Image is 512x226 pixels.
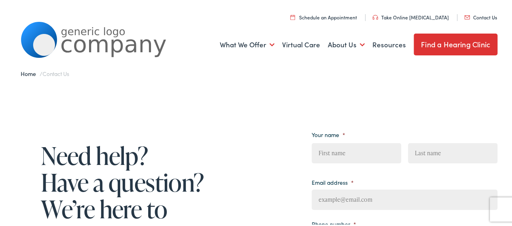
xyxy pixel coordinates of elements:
[21,68,69,76] span: /
[312,142,401,162] input: First name
[21,68,40,76] a: Home
[414,32,497,54] a: Find a Hearing Clinic
[328,29,365,59] a: About Us
[312,130,345,137] label: Your name
[464,13,497,19] a: Contact Us
[312,177,354,185] label: Email address
[372,13,449,19] a: Take Online [MEDICAL_DATA]
[464,14,470,18] img: utility icon
[290,13,295,19] img: utility icon
[290,13,357,19] a: Schedule an Appointment
[408,142,497,162] input: Last name
[372,14,378,19] img: utility icon
[372,29,406,59] a: Resources
[312,188,497,209] input: example@email.com
[220,29,274,59] a: What We Offer
[282,29,320,59] a: Virtual Care
[42,68,69,76] span: Contact Us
